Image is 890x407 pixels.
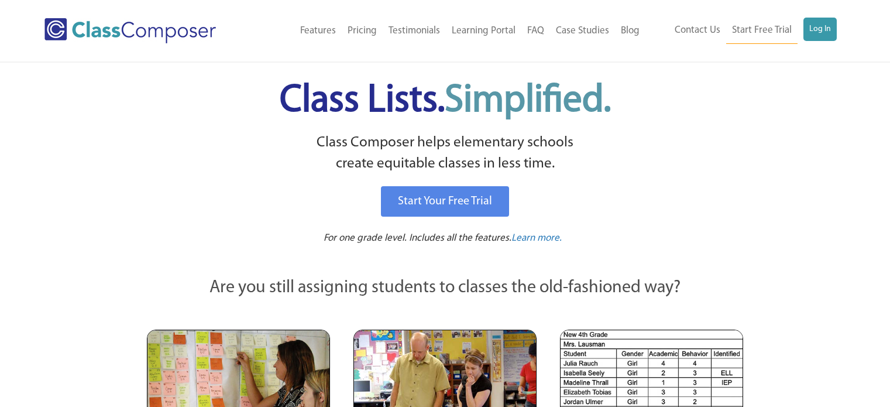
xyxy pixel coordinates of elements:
a: Blog [615,18,645,44]
span: Class Lists. [280,82,611,120]
a: Case Studies [550,18,615,44]
a: Pricing [342,18,383,44]
span: Learn more. [511,233,562,243]
a: Start Your Free Trial [381,186,509,217]
a: FAQ [521,18,550,44]
a: Testimonials [383,18,446,44]
a: Learning Portal [446,18,521,44]
a: Contact Us [669,18,726,43]
p: Are you still assigning students to classes the old-fashioned way? [147,275,744,301]
p: Class Composer helps elementary schools create equitable classes in less time. [145,132,745,175]
a: Features [294,18,342,44]
a: Start Free Trial [726,18,798,44]
nav: Header Menu [645,18,837,44]
span: Simplified. [445,82,611,120]
a: Learn more. [511,231,562,246]
a: Log In [803,18,837,41]
span: For one grade level. Includes all the features. [324,233,511,243]
span: Start Your Free Trial [398,196,492,207]
nav: Header Menu [253,18,645,44]
img: Class Composer [44,18,216,43]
